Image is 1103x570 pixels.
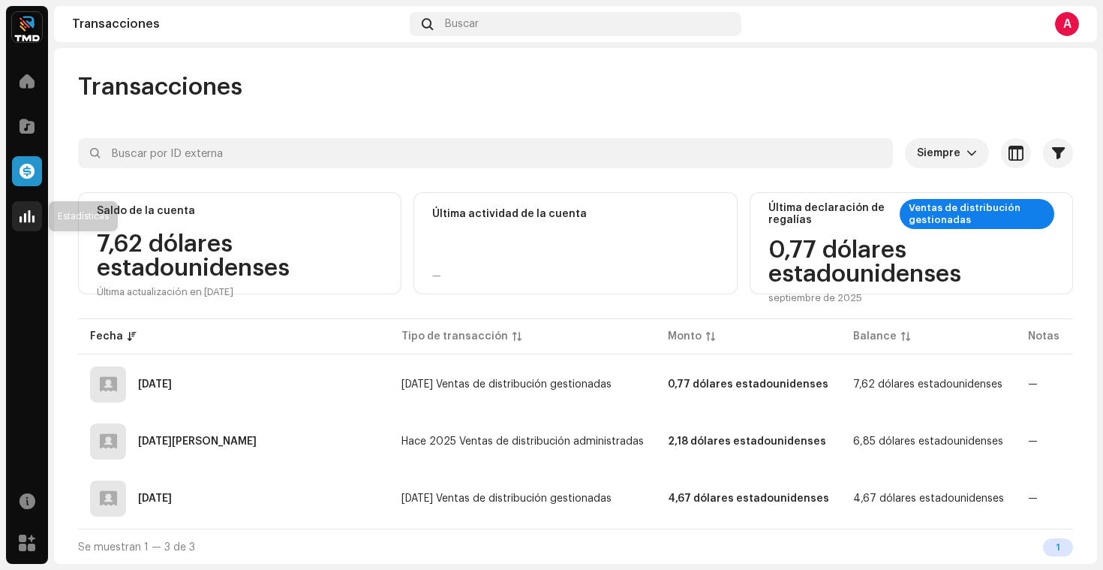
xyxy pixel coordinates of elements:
[668,493,829,504] font: 4,67 dólares estadounidenses
[90,329,123,344] div: Fecha
[401,379,612,390] span: septiembre de 2025 Ventas de distribución gestionadas
[445,18,479,30] span: Buscar
[768,203,885,225] font: Última declaración de regalías
[917,138,966,168] span: Siempre
[853,436,1003,447] font: 6,85 dólares estadounidenses
[668,329,702,344] div: Monto
[401,493,612,504] span: julio de 2025 Ventas de distribución gestionadas
[432,270,441,280] font: —
[138,436,257,447] font: [DATE][PERSON_NAME]
[72,18,404,30] div: Transacciones
[768,293,862,303] font: septiembre de 2025
[97,286,383,298] div: Última actualización en [DATE]
[78,138,893,168] input: Buscar por ID externa
[853,493,1004,504] font: 4,67 dólares estadounidenses
[12,12,42,42] img: 622bc8f8-b98b-49b5-8c6c-3a84fb01c0a0
[97,205,195,217] div: Saldo de la cuenta
[966,138,977,168] div: disparador desplegable
[853,379,1002,390] font: 7,62 dólares estadounidenses
[1063,18,1071,30] font: A
[909,203,1020,225] font: Ventas de distribución gestionadas
[78,72,242,102] span: Transacciones
[853,331,897,342] font: Balance
[138,493,172,504] div: 28 de julio de 2025
[401,493,612,504] font: [DATE] Ventas de distribución gestionadas
[138,379,172,390] div: 26 de septiembre de 2025
[401,436,644,447] font: Hace 2025 Ventas de distribución administradas
[668,379,828,390] font: 0,77 dólares estadounidenses
[1056,542,1060,552] font: 1
[668,436,826,447] font: 2,18 dólares estadounidenses
[401,379,612,390] font: [DATE] Ventas de distribución gestionadas
[138,379,172,390] font: [DATE]
[138,493,172,504] font: [DATE]
[78,542,195,553] span: Se muestran 1 — 3 de 3
[138,436,257,447] div: 28 de agosto de 2025
[401,329,508,344] div: Tipo de transacción
[432,209,587,219] font: Última actividad de la cuenta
